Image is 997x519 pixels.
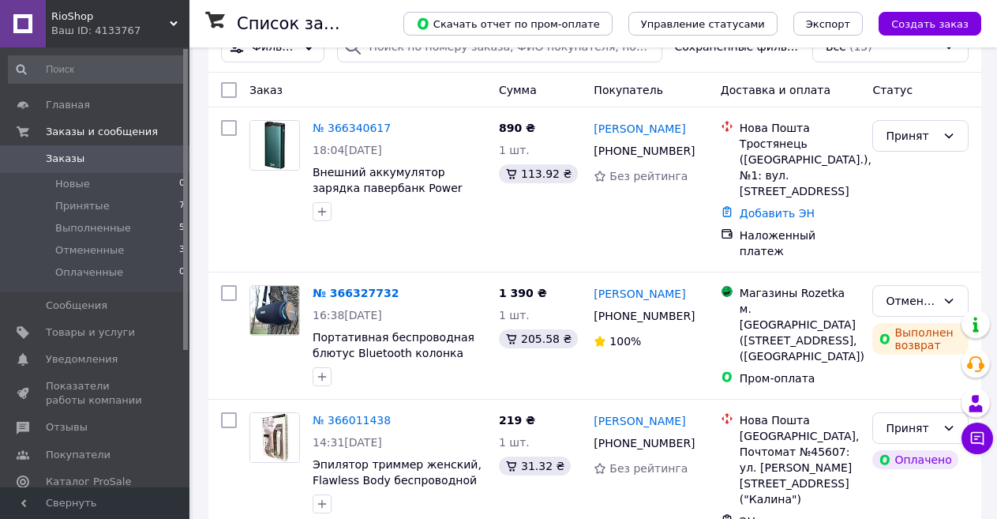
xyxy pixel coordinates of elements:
[51,24,189,38] div: Ваш ID: 4133767
[46,325,135,340] span: Товары и услуги
[46,98,90,112] span: Главная
[313,436,382,449] span: 14:31[DATE]
[46,352,118,367] span: Уведомления
[55,265,123,280] span: Оплаченные
[499,287,547,299] span: 1 390 ₴
[740,136,860,199] div: Тростянець ([GEOGRAPHIC_DATA].), №1: вул. [STREET_ADDRESS]
[313,331,484,407] a: Портативная беспроводная блютус Bluetooth колонка Hopestar H48 с FM радио USB и MicroSD с мощными...
[237,14,373,33] h1: Список заказов
[250,413,299,462] img: Фото товару
[891,18,969,30] span: Создать заказ
[46,299,107,313] span: Сообщения
[721,84,830,96] span: Доставка и оплата
[886,292,936,310] div: Отменен
[55,199,110,213] span: Принятые
[46,420,88,434] span: Отзывы
[179,199,185,213] span: 7
[806,18,850,30] span: Экспорт
[499,329,578,348] div: 205.58 ₴
[590,305,695,327] div: [PHONE_NUMBER]
[594,413,685,429] a: [PERSON_NAME]
[863,17,981,29] a: Создать заказ
[250,121,299,170] img: Фото товару
[609,170,688,182] span: Без рейтинга
[51,9,170,24] span: RioShop
[179,177,185,191] span: 0
[250,286,299,335] img: Фото товару
[793,12,863,36] button: Экспорт
[499,436,530,449] span: 1 шт.
[594,84,663,96] span: Покупатель
[46,475,131,489] span: Каталог ProSale
[55,177,90,191] span: Новые
[403,12,613,36] button: Скачать отчет по пром-оплате
[55,243,124,258] span: Отмененные
[872,323,969,355] div: Выполнен возврат
[886,127,936,145] div: Принят
[641,18,765,30] span: Управление статусами
[249,412,300,463] a: Фото товару
[46,125,158,139] span: Заказы и сообщения
[46,152,84,166] span: Заказы
[499,144,530,156] span: 1 шт.
[313,122,391,134] a: № 366340617
[872,450,958,469] div: Оплачено
[8,55,186,84] input: Поиск
[961,423,993,454] button: Чат с покупателем
[55,221,131,235] span: Выполненные
[499,309,530,322] span: 1 шт.
[740,207,815,220] a: Добавить ЭН
[249,120,300,171] a: Фото товару
[590,140,695,162] div: [PHONE_NUMBER]
[628,12,778,36] button: Управление статусами
[46,379,146,408] span: Показатели работы компании
[740,228,860,259] div: Наложенный платеж
[740,370,860,386] div: Пром-оплата
[740,428,860,507] div: [GEOGRAPHIC_DATA], Почтомат №45607: ул. [PERSON_NAME][STREET_ADDRESS] ("Калина")
[416,17,600,31] span: Скачать отчет по пром-оплате
[499,457,571,476] div: 31.32 ₴
[179,265,185,280] span: 0
[249,285,300,336] a: Фото товару
[872,84,913,96] span: Статус
[499,164,578,183] div: 113.92 ₴
[499,84,537,96] span: Сумма
[594,286,685,302] a: [PERSON_NAME]
[740,301,860,364] div: м. [GEOGRAPHIC_DATA] ([STREET_ADDRESS], ([GEOGRAPHIC_DATA])
[609,335,641,348] span: 100%
[499,414,535,427] span: 219 ₴
[740,285,860,301] div: Магазины Rozetka
[609,462,688,475] span: Без рейтинга
[740,120,860,136] div: Нова Пошта
[313,144,382,156] span: 18:04[DATE]
[313,309,382,322] span: 16:38[DATE]
[886,419,936,437] div: Принят
[249,84,283,96] span: Заказ
[590,432,695,454] div: [PHONE_NUMBER]
[46,448,111,462] span: Покупатели
[313,166,463,242] a: Внешний аккумулятор зарядка павербанк Power Bank 20000mAh RPP-129 портативная зарядка павербанк З...
[313,414,391,427] a: № 366011438
[179,221,185,235] span: 5
[740,412,860,428] div: Нова Пошта
[594,121,685,137] a: [PERSON_NAME]
[313,287,399,299] a: № 366327732
[179,243,185,258] span: 3
[879,12,981,36] button: Создать заказ
[499,122,535,134] span: 890 ₴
